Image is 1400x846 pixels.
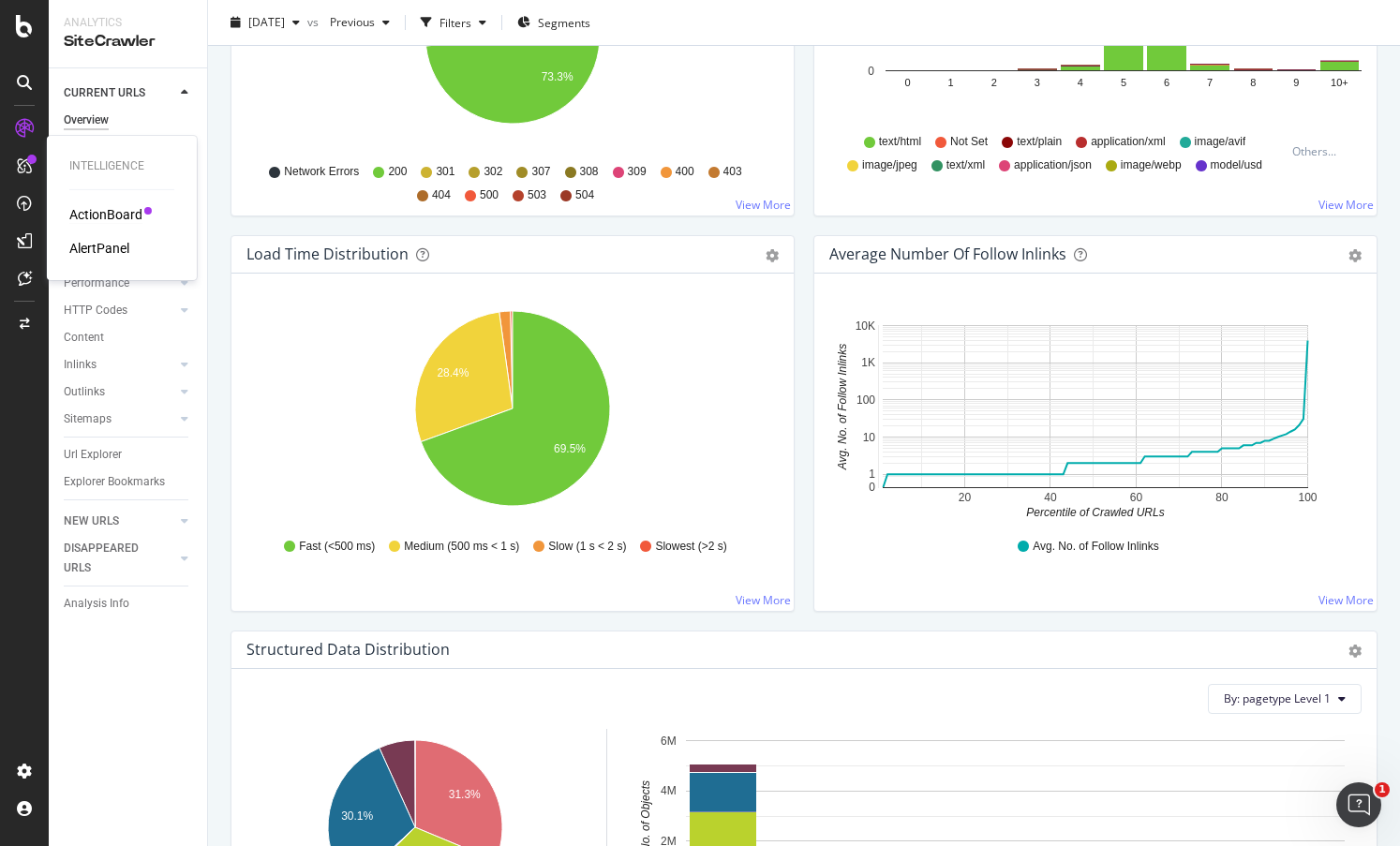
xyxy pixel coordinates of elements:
[661,784,677,797] text: 4M
[1033,539,1159,555] span: Avg. No. of Follow Inlinks
[436,164,454,180] span: 301
[64,512,175,531] a: NEW URLS
[548,539,626,555] span: Slow (1 s < 2 s)
[1121,157,1182,173] span: image/webp
[64,31,192,52] div: SiteCrawler
[575,187,594,203] span: 504
[1130,491,1143,504] text: 60
[341,809,373,823] text: 30.1%
[480,187,499,203] span: 500
[246,304,779,521] svg: A chart.
[307,14,322,30] span: vs
[1318,592,1374,608] a: View More
[676,164,694,180] span: 400
[246,245,409,263] div: Load Time Distribution
[538,14,590,30] span: Segments
[1215,491,1229,504] text: 80
[64,539,158,578] div: DISAPPEARED URLS
[64,409,175,429] a: Sitemaps
[1017,134,1062,150] span: text/plain
[64,274,175,293] a: Performance
[1035,77,1040,88] text: 3
[413,7,494,37] button: Filters
[991,77,997,88] text: 2
[868,65,874,78] text: 0
[1044,491,1057,504] text: 40
[322,7,397,37] button: Previous
[829,304,1362,521] svg: A chart.
[64,355,97,375] div: Inlinks
[829,245,1066,263] div: Average Number of Follow Inlinks
[1292,143,1345,159] div: Others...
[1195,134,1246,150] span: image/avif
[856,319,875,333] text: 10K
[449,788,481,801] text: 31.3%
[64,83,145,103] div: CURRENT URLS
[863,431,876,444] text: 10
[1208,684,1362,714] button: By: pagetype Level 1
[64,594,194,614] a: Analysis Info
[959,491,972,504] text: 20
[1014,157,1092,173] span: application/json
[64,512,119,531] div: NEW URLS
[484,164,502,180] span: 302
[510,7,598,37] button: Segments
[223,7,307,37] button: [DATE]
[766,249,779,262] div: gear
[1336,782,1381,827] iframe: Intercom live chat
[1164,77,1169,88] text: 6
[1298,491,1317,504] text: 100
[542,70,573,83] text: 73.3%
[64,472,194,492] a: Explorer Bookmarks
[1250,77,1256,88] text: 8
[1207,77,1213,88] text: 7
[950,134,988,150] span: Not Set
[322,14,375,30] span: Previous
[1224,690,1331,706] span: By: pagetype Level 1
[64,472,165,492] div: Explorer Bookmarks
[64,382,175,402] a: Outlinks
[531,164,550,180] span: 307
[64,83,175,103] a: CURRENT URLS
[661,735,677,748] text: 6M
[69,205,142,224] a: ActionBoard
[879,134,921,150] span: text/html
[1121,77,1126,88] text: 5
[69,158,174,174] div: Intelligence
[723,164,742,180] span: 403
[64,328,194,348] a: Content
[69,239,129,258] a: AlertPanel
[437,366,469,379] text: 28.4%
[64,328,104,348] div: Content
[736,197,791,213] a: View More
[388,164,407,180] span: 200
[299,539,375,555] span: Fast (<500 ms)
[64,382,105,402] div: Outlinks
[404,539,519,555] span: Medium (500 ms < 1 s)
[869,481,875,494] text: 0
[64,15,192,31] div: Analytics
[904,77,910,88] text: 0
[628,164,647,180] span: 309
[856,393,875,407] text: 100
[1318,197,1374,213] a: View More
[1348,249,1362,262] div: gear
[64,594,129,614] div: Analysis Info
[64,355,175,375] a: Inlinks
[64,274,129,293] div: Performance
[869,468,875,481] text: 1
[655,539,726,555] span: Slowest (>2 s)
[862,157,917,173] span: image/jpeg
[1375,782,1390,797] span: 1
[1348,645,1362,658] div: gear
[248,14,285,30] span: 2025 Sep. 9th
[1331,77,1348,88] text: 10+
[1091,134,1165,150] span: application/xml
[64,301,175,320] a: HTTP Codes
[64,539,175,578] a: DISAPPEARED URLS
[439,14,471,30] div: Filters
